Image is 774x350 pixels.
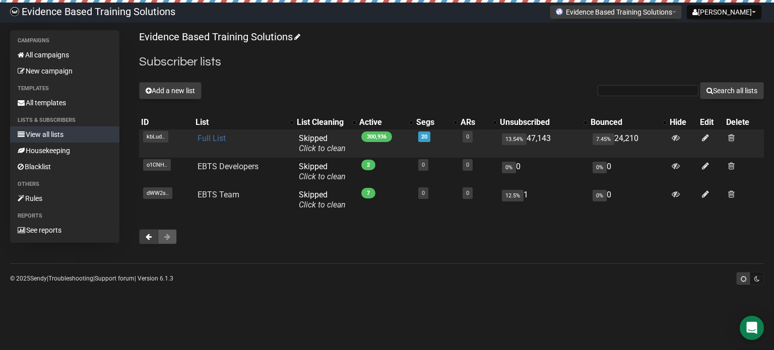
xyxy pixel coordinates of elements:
div: Bounced [591,117,658,127]
a: All campaigns [10,47,119,63]
a: View all lists [10,126,119,143]
a: EBTS Team [198,190,239,199]
div: Unsubscribed [500,117,578,127]
div: Open Intercom Messenger [740,316,764,340]
a: New campaign [10,63,119,79]
th: Unsubscribed: No sort applied, activate to apply an ascending sort [498,115,589,129]
th: List: No sort applied, activate to apply an ascending sort [193,115,295,129]
a: 0 [422,162,425,168]
td: 1 [498,186,589,214]
span: Skipped [299,190,346,209]
th: List Cleaning: No sort applied, activate to apply an ascending sort [295,115,357,129]
li: Reports [10,210,119,222]
th: ARs: No sort applied, activate to apply an ascending sort [459,115,498,129]
a: Click to clean [299,144,346,153]
a: Full List [198,133,226,143]
span: 13.54% [502,133,527,145]
img: favicons [555,8,563,16]
span: dWW2s.. [143,187,172,199]
button: [PERSON_NAME] [687,5,761,19]
div: ID [141,117,192,127]
th: ID: No sort applied, sorting is disabled [139,115,194,129]
button: Evidence Based Training Solutions [550,5,682,19]
a: EBTS Developers [198,162,259,171]
a: 0 [422,190,425,196]
div: Hide [670,117,696,127]
a: 0 [466,162,469,168]
li: Others [10,178,119,190]
span: kbLud.. [143,131,168,143]
div: Edit [700,117,722,127]
span: 0% [502,162,516,173]
a: Rules [10,190,119,206]
span: 7 [361,188,375,198]
a: All templates [10,95,119,111]
span: 7.45% [593,133,614,145]
div: List Cleaning [297,117,347,127]
a: Evidence Based Training Solutions [139,31,299,43]
button: Add a new list [139,82,202,99]
a: Support forum [95,275,135,282]
span: Skipped [299,162,346,181]
th: Hide: No sort applied, sorting is disabled [668,115,698,129]
img: 6a635aadd5b086599a41eda90e0773ac [10,7,19,16]
span: 2 [361,160,375,170]
a: Housekeeping [10,143,119,159]
span: 12.5% [502,190,524,201]
th: Delete: No sort applied, sorting is disabled [724,115,764,129]
td: 47,143 [498,129,589,158]
div: List [196,117,285,127]
div: ARs [461,117,488,127]
td: 0 [589,158,668,186]
div: Active [359,117,404,127]
a: 20 [421,133,427,140]
h2: Subscriber lists [139,53,764,71]
p: © 2025 | | | Version 6.1.3 [10,273,173,284]
a: Click to clean [299,172,346,181]
div: Delete [726,117,762,127]
td: 0 [589,186,668,214]
a: See reports [10,222,119,238]
li: Lists & subscribers [10,114,119,126]
th: Segs: No sort applied, activate to apply an ascending sort [414,115,459,129]
a: Click to clean [299,200,346,209]
div: Segs [416,117,448,127]
span: 0% [593,190,607,201]
a: 0 [466,133,469,140]
td: 0 [498,158,589,186]
th: Bounced: No sort applied, activate to apply an ascending sort [589,115,668,129]
button: Search all lists [700,82,764,99]
th: Edit: No sort applied, sorting is disabled [698,115,724,129]
td: 24,210 [589,129,668,158]
a: 0 [466,190,469,196]
span: o1CNH.. [143,159,171,171]
th: Active: No sort applied, activate to apply an ascending sort [357,115,414,129]
span: 0% [593,162,607,173]
li: Templates [10,83,119,95]
span: 300,936 [361,131,392,142]
span: Skipped [299,133,346,153]
a: Sendy [30,275,47,282]
li: Campaigns [10,35,119,47]
a: Blacklist [10,159,119,175]
a: Troubleshooting [48,275,93,282]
